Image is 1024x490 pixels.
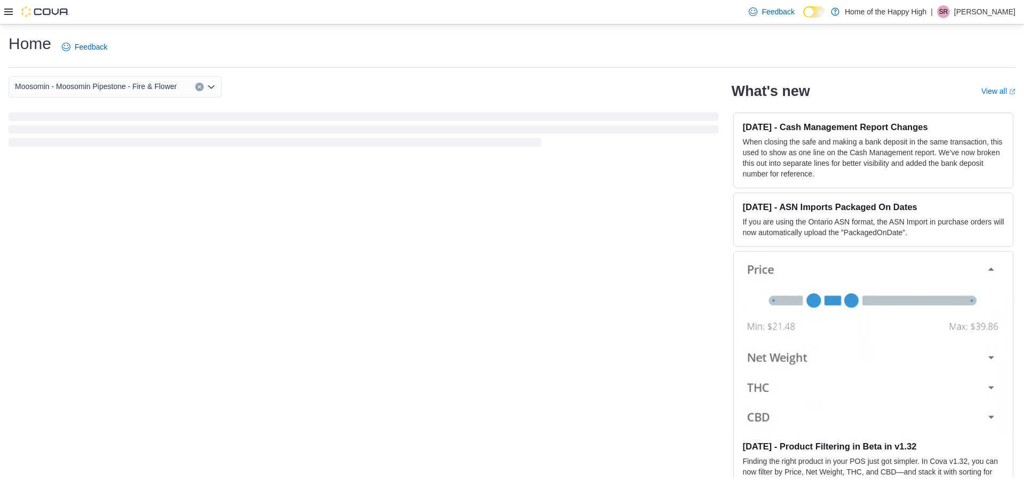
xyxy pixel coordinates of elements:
div: Samuel Rotteau [937,5,950,18]
span: Moosomin - Moosomin Pipestone - Fire & Flower [15,80,177,93]
a: View allExternal link [981,87,1015,95]
h3: [DATE] - ASN Imports Packaged On Dates [742,202,1004,212]
h3: [DATE] - Product Filtering in Beta in v1.32 [742,441,1004,452]
p: When closing the safe and making a bank deposit in the same transaction, this used to show as one... [742,136,1004,179]
span: Feedback [762,6,794,17]
button: Clear input [195,83,204,91]
svg: External link [1009,89,1015,95]
h2: What's new [731,83,810,100]
img: Cova [21,6,69,17]
button: Open list of options [207,83,215,91]
p: If you are using the Ontario ASN format, the ASN Import in purchase orders will now automatically... [742,216,1004,238]
span: SR [939,5,948,18]
input: Dark Mode [803,6,826,18]
span: Loading [9,115,718,149]
a: Feedback [58,36,111,58]
h3: [DATE] - Cash Management Report Changes [742,122,1004,132]
p: | [931,5,933,18]
p: [PERSON_NAME] [954,5,1015,18]
a: Feedback [745,1,798,22]
p: Home of the Happy High [845,5,926,18]
span: Feedback [75,42,107,52]
h1: Home [9,33,51,54]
